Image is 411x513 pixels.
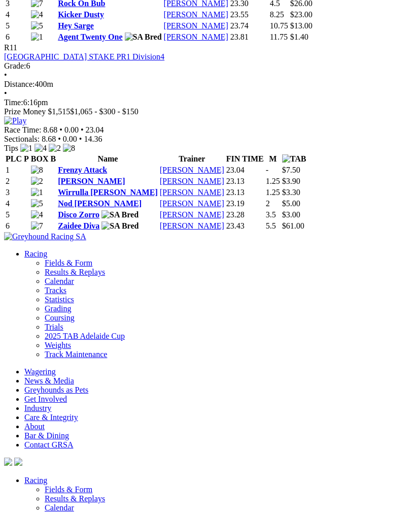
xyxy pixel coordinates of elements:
[45,503,74,512] a: Calendar
[5,165,29,175] td: 1
[160,188,224,197] a: [PERSON_NAME]
[24,154,29,163] span: P
[5,199,29,209] td: 4
[24,404,51,412] a: Industry
[226,221,264,231] td: 23.43
[24,386,88,394] a: Greyhounds as Pets
[230,10,268,20] td: 23.55
[266,188,280,197] text: 1.25
[226,176,264,186] td: 23.13
[45,313,75,322] a: Coursing
[290,10,313,19] span: $23.00
[4,458,12,466] img: facebook.svg
[164,33,228,41] a: [PERSON_NAME]
[4,61,26,70] span: Grade:
[58,21,94,30] a: Hey Sarge
[282,199,300,208] span: $5.00
[5,176,29,186] td: 2
[43,125,57,134] span: 8.68
[5,210,29,220] td: 5
[45,323,63,331] a: Trials
[81,125,84,134] span: •
[282,188,300,197] span: $3.30
[45,295,74,304] a: Statistics
[226,199,264,209] td: 23.19
[45,341,71,349] a: Weights
[45,350,107,359] a: Track Maintenance
[4,80,35,88] span: Distance:
[160,177,224,185] a: [PERSON_NAME]
[35,144,47,153] img: 4
[6,154,22,163] span: PLC
[160,210,224,219] a: [PERSON_NAME]
[45,286,66,295] a: Tracks
[24,476,47,485] a: Racing
[290,33,309,41] span: $1.40
[5,221,29,231] td: 6
[63,135,77,143] span: 0.00
[160,221,224,230] a: [PERSON_NAME]
[45,485,92,494] a: Fields & Form
[24,395,67,403] a: Get Involved
[226,210,264,220] td: 23.28
[4,61,407,71] div: 6
[24,422,45,431] a: About
[226,187,264,198] td: 23.13
[101,210,139,219] img: SA Bred
[58,188,158,197] a: Wirrulla [PERSON_NAME]
[58,33,122,41] a: Agent Twenty One
[24,431,69,440] a: Bar & Dining
[86,125,104,134] span: 23.04
[282,166,300,174] span: $7.50
[20,144,32,153] img: 1
[45,332,125,340] a: 2025 TAB Adelaide Cup
[4,71,7,79] span: •
[64,125,79,134] span: 0.00
[58,210,99,219] a: Disco Zorro
[230,32,268,42] td: 23.81
[270,10,284,19] text: 8.25
[4,232,86,241] img: Greyhound Racing SA
[266,221,276,230] text: 5.5
[59,125,62,134] span: •
[57,154,158,164] th: Name
[4,89,7,98] span: •
[24,367,56,376] a: Wagering
[290,21,313,30] span: $13.00
[4,80,407,89] div: 400m
[270,21,288,30] text: 10.75
[5,10,29,20] td: 4
[31,199,43,208] img: 5
[58,177,125,185] a: [PERSON_NAME]
[5,32,29,42] td: 6
[24,440,73,449] a: Contact GRSA
[50,154,56,163] span: B
[14,458,22,466] img: twitter.svg
[31,210,43,219] img: 4
[58,166,107,174] a: Frenzy Attack
[31,33,43,42] img: 1
[5,187,29,198] td: 3
[230,21,268,31] td: 23.74
[58,10,104,19] a: Kicker Dusty
[45,268,105,276] a: Results & Replays
[226,165,264,175] td: 23.04
[282,210,300,219] span: $3.00
[282,177,300,185] span: $3.90
[282,221,304,230] span: $61.00
[63,144,75,153] img: 8
[5,21,29,31] td: 5
[45,277,74,285] a: Calendar
[31,154,49,163] span: BOX
[160,166,224,174] a: [PERSON_NAME]
[4,98,23,107] span: Time:
[4,125,41,134] span: Race Time:
[58,221,99,230] a: Zaidee Diva
[4,43,17,52] span: R11
[45,494,105,503] a: Results & Replays
[101,221,139,231] img: SA Bred
[125,33,162,42] img: SA Bred
[45,259,92,267] a: Fields & Form
[4,144,18,152] span: Tips
[31,21,43,30] img: 5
